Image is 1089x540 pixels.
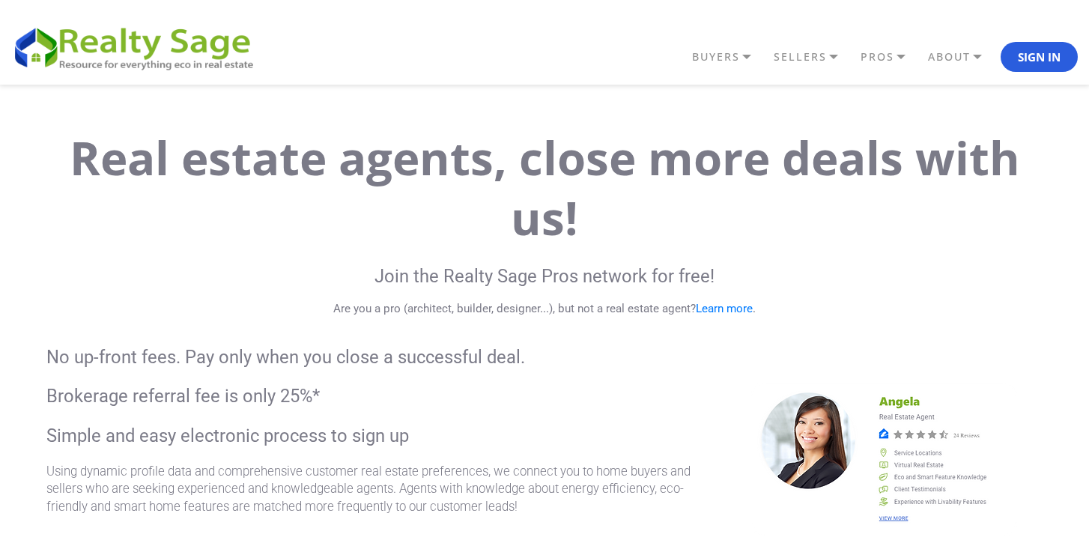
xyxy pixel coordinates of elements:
a: ABOUT [924,44,1001,70]
img: REALTY SAGE [11,22,266,72]
p: Using dynamic profile data and comprehensive customer real estate preferences, we connect you to ... [46,463,703,515]
p: Are you a pro (architect, builder, designer...), but not a real estate agent? . [46,301,1043,317]
a: BUYERS [688,44,770,70]
a: PROS [857,44,924,70]
a: SELLERS [770,44,857,70]
p: No up-front fees. Pay only when you close a successful deal. [46,345,703,370]
a: Learn more [696,302,753,315]
p: Join the Realty Sage Pros network for free! [46,253,1043,301]
button: Sign In [1001,42,1078,72]
p: Brokerage referral fee is only 25%* [46,384,703,409]
h1: Real estate agents, close more deals with us! [46,127,1043,248]
p: Simple and easy electronic process to sign up [46,424,703,449]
